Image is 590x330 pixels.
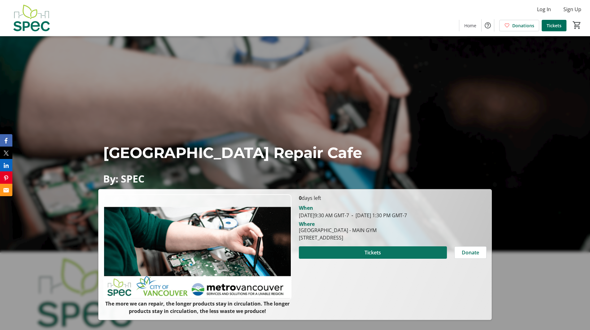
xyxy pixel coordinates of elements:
[105,300,290,315] strong: The more we can repair, the longer products stay in circulation. The longer products stay in circ...
[299,204,313,212] div: When
[299,227,377,234] div: [GEOGRAPHIC_DATA] - MAIN GYM
[499,20,539,31] a: Donations
[299,222,315,227] div: Where
[299,212,349,219] span: [DATE] 9:30 AM GMT-7
[299,246,447,259] button: Tickets
[537,6,551,13] span: Log In
[464,22,476,29] span: Home
[542,20,566,31] a: Tickets
[571,20,583,31] button: Cart
[459,20,481,31] a: Home
[462,249,479,256] span: Donate
[299,234,377,241] div: [STREET_ADDRESS]
[349,212,407,219] span: [DATE] 1:30 PM GMT-7
[103,194,291,300] img: Campaign CTA Media Photo
[563,6,581,13] span: Sign Up
[299,194,487,202] p: days left
[482,19,494,32] button: Help
[349,212,356,219] span: -
[454,246,487,259] button: Donate
[299,195,302,201] span: 0
[4,2,59,33] img: SPEC's Logo
[365,249,381,256] span: Tickets
[103,144,362,162] sup: [GEOGRAPHIC_DATA] Repair Cafe
[532,4,556,14] button: Log In
[103,173,487,184] p: By: SPEC
[547,22,562,29] span: Tickets
[512,22,534,29] span: Donations
[558,4,586,14] button: Sign Up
